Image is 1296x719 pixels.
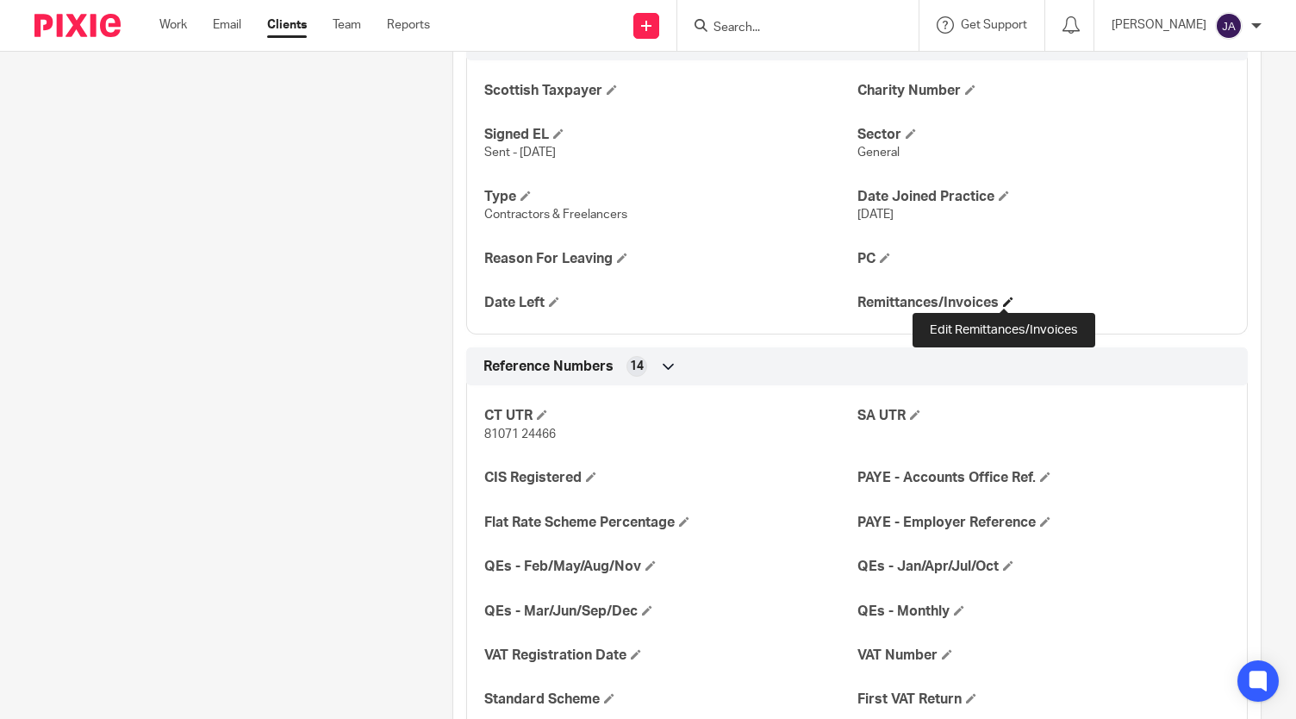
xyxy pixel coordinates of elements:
span: Contractors & Freelancers [484,209,627,221]
h4: VAT Registration Date [484,647,857,665]
h4: Remittances/Invoices [857,294,1230,312]
h4: Type [484,188,857,206]
h4: Signed EL [484,126,857,144]
h4: CIS Registered [484,469,857,487]
h4: QEs - Mar/Jun/Sep/Dec [484,603,857,621]
h4: PC [857,250,1230,268]
a: Clients [267,16,307,34]
span: 14 [630,358,644,375]
h4: CT UTR [484,407,857,425]
a: Work [159,16,187,34]
img: svg%3E [1215,12,1243,40]
span: [DATE] [857,209,894,221]
h4: VAT Number [857,647,1230,665]
span: General [857,147,900,159]
h4: SA UTR [857,407,1230,425]
a: Email [213,16,241,34]
p: [PERSON_NAME] [1112,16,1206,34]
a: Team [333,16,361,34]
span: Reference Numbers [483,358,614,376]
input: Search [712,21,867,36]
span: Sent - [DATE] [484,147,556,159]
h4: QEs - Feb/May/Aug/Nov [484,558,857,576]
h4: QEs - Jan/Apr/Jul/Oct [857,558,1230,576]
h4: Sector [857,126,1230,144]
h4: Standard Scheme [484,691,857,709]
h4: Date Left [484,294,857,312]
h4: Date Joined Practice [857,188,1230,206]
h4: First VAT Return [857,691,1230,709]
span: 81071 24466 [484,428,556,441]
h4: Charity Number [857,82,1230,100]
a: Reports [387,16,430,34]
h4: QEs - Monthly [857,603,1230,621]
img: Pixie [34,14,121,37]
h4: Scottish Taxpayer [484,82,857,100]
h4: PAYE - Employer Reference [857,514,1230,532]
h4: PAYE - Accounts Office Ref. [857,469,1230,487]
span: Get Support [961,19,1027,31]
h4: Flat Rate Scheme Percentage [484,514,857,532]
h4: Reason For Leaving [484,250,857,268]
